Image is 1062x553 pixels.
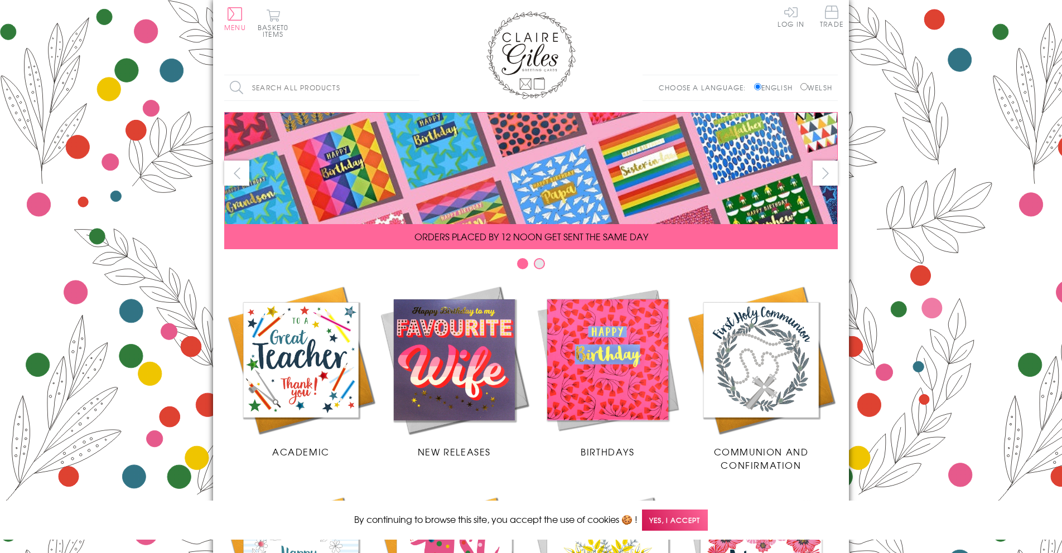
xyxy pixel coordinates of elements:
[224,75,419,100] input: Search all products
[684,283,838,472] a: Communion and Confirmation
[813,161,838,186] button: next
[224,7,246,31] button: Menu
[224,161,249,186] button: prev
[754,83,798,93] label: English
[414,230,648,243] span: ORDERS PLACED BY 12 NOON GET SENT THE SAME DAY
[486,11,576,99] img: Claire Giles Greetings Cards
[800,83,832,93] label: Welsh
[531,283,684,458] a: Birthdays
[224,283,378,458] a: Academic
[378,283,531,458] a: New Releases
[659,83,752,93] p: Choose a language:
[778,6,804,27] a: Log In
[754,83,761,90] input: English
[642,510,708,531] span: Yes, I accept
[714,445,809,472] span: Communion and Confirmation
[272,445,330,458] span: Academic
[258,9,288,37] button: Basket0 items
[408,75,419,100] input: Search
[517,258,528,269] button: Carousel Page 1 (Current Slide)
[534,258,545,269] button: Carousel Page 2
[418,445,491,458] span: New Releases
[263,22,288,39] span: 0 items
[224,22,246,32] span: Menu
[224,258,838,275] div: Carousel Pagination
[581,445,634,458] span: Birthdays
[820,6,843,27] span: Trade
[820,6,843,30] a: Trade
[800,83,808,90] input: Welsh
